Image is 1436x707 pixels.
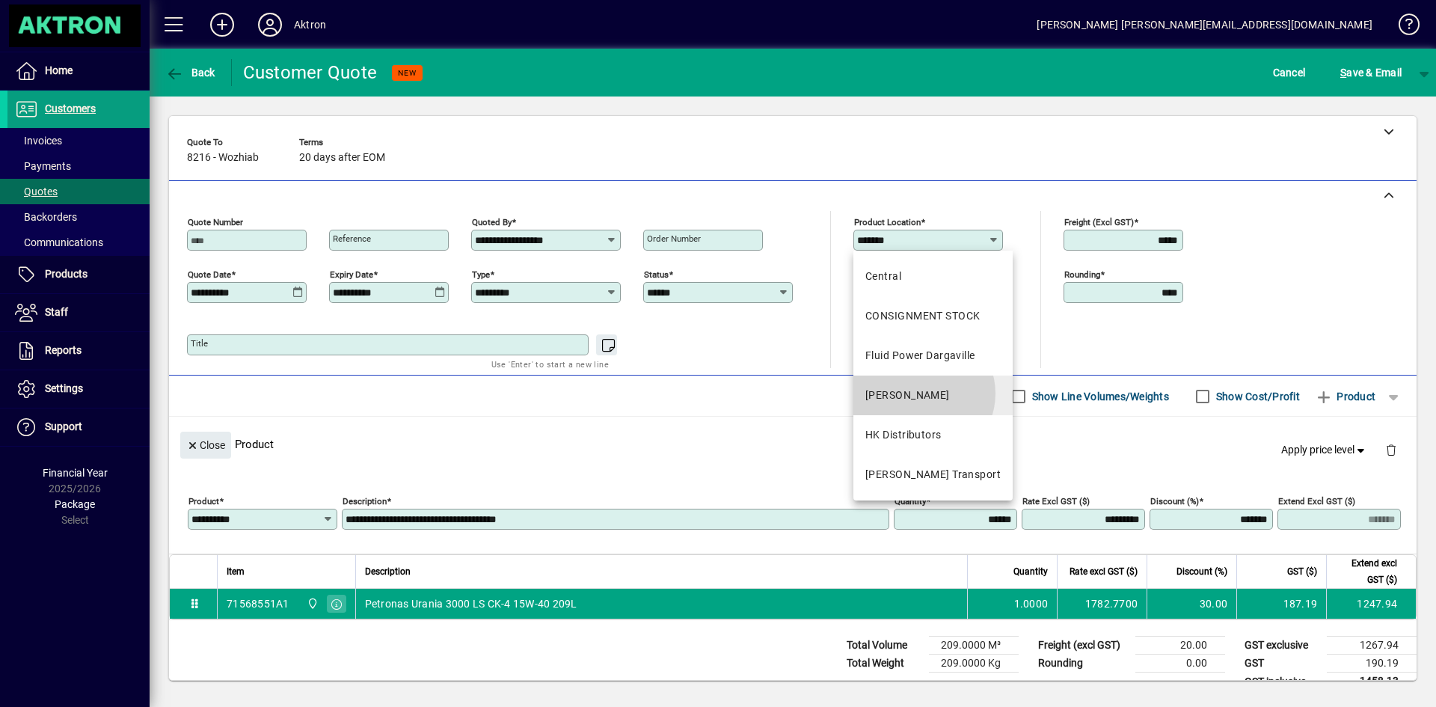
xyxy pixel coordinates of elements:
td: 187.19 [1236,589,1326,619]
mat-label: Description [343,496,387,506]
app-page-header-button: Delete [1373,443,1409,456]
span: Petronas Urania 3000 LS CK-4 15W-40 209L [365,596,577,611]
td: 1247.94 [1326,589,1416,619]
a: Quotes [7,179,150,204]
span: Description [365,563,411,580]
a: Staff [7,294,150,331]
span: NEW [398,68,417,78]
app-page-header-button: Back [150,59,232,86]
button: Profile [246,11,294,38]
span: Settings [45,382,83,394]
mat-label: Expiry date [330,269,373,280]
span: Back [165,67,215,79]
a: Knowledge Base [1387,3,1417,52]
span: Reports [45,344,82,356]
button: Save & Email [1333,59,1409,86]
div: [PERSON_NAME] Transport [865,467,1001,483]
span: Staff [45,306,68,318]
td: 190.19 [1327,655,1417,673]
span: S [1340,67,1346,79]
a: Settings [7,370,150,408]
mat-label: Freight (excl GST) [1064,217,1134,227]
div: Customer Quote [243,61,378,85]
mat-label: Order number [647,233,701,244]
td: 209.0000 M³ [929,637,1019,655]
td: GST [1237,655,1327,673]
div: [PERSON_NAME] [PERSON_NAME][EMAIL_ADDRESS][DOMAIN_NAME] [1037,13,1372,37]
div: Fluid Power Dargaville [865,348,975,364]
span: Payments [15,160,71,172]
a: Communications [7,230,150,255]
mat-label: Title [191,338,208,349]
a: Backorders [7,204,150,230]
span: Support [45,420,82,432]
button: Apply price level [1275,437,1374,464]
span: Products [45,268,88,280]
span: Product [1315,385,1375,408]
td: 30.00 [1147,589,1236,619]
span: Apply price level [1281,442,1368,458]
td: Total Weight [839,655,929,673]
span: Quantity [1013,563,1048,580]
td: 0.00 [1135,655,1225,673]
td: Freight (excl GST) [1031,637,1135,655]
td: Rounding [1031,655,1135,673]
label: Show Cost/Profit [1213,389,1300,404]
label: Show Line Volumes/Weights [1029,389,1169,404]
div: 71568551A1 [227,596,289,611]
mat-option: HAMILTON [853,376,1013,415]
a: Reports [7,332,150,370]
span: Central [303,596,320,612]
span: GST ($) [1287,563,1317,580]
div: CONSIGNMENT STOCK [865,308,980,324]
button: Add [198,11,246,38]
td: GST inclusive [1237,673,1327,691]
mat-hint: Use 'Enter' to start a new line [491,355,609,373]
div: Product [169,417,1417,471]
a: Support [7,408,150,446]
button: Delete [1373,432,1409,468]
div: [PERSON_NAME] [865,388,950,403]
button: Product [1307,383,1383,410]
mat-option: T. Croft Transport [853,455,1013,495]
mat-label: Reference [333,233,371,244]
mat-label: Quote date [188,269,231,280]
span: Home [45,64,73,76]
span: Backorders [15,211,77,223]
span: Financial Year [43,467,108,479]
span: Item [227,563,245,580]
mat-label: Rounding [1064,269,1100,280]
td: 1458.13 [1327,673,1417,691]
mat-label: Quoted by [472,217,512,227]
span: ave & Email [1340,61,1402,85]
span: Cancel [1273,61,1306,85]
span: Close [186,433,225,458]
button: Cancel [1269,59,1310,86]
mat-option: Fluid Power Dargaville [853,336,1013,376]
a: Invoices [7,128,150,153]
mat-option: CONSIGNMENT STOCK [853,296,1013,336]
td: 20.00 [1135,637,1225,655]
a: Products [7,256,150,293]
td: 209.0000 Kg [929,655,1019,673]
mat-label: Product location [854,217,921,227]
a: Home [7,52,150,90]
div: 1782.7700 [1067,596,1138,611]
span: Customers [45,102,96,114]
mat-label: Quote number [188,217,243,227]
mat-label: Status [644,269,669,280]
mat-label: Discount (%) [1150,496,1199,506]
td: GST exclusive [1237,637,1327,655]
span: Package [55,498,95,510]
span: Quotes [15,186,58,198]
span: Invoices [15,135,62,147]
a: Payments [7,153,150,179]
button: Close [180,432,231,459]
td: 1267.94 [1327,637,1417,655]
span: 8216 - Wozhiab [187,152,259,164]
span: Discount (%) [1176,563,1227,580]
span: 20 days after EOM [299,152,385,164]
span: 1.0000 [1014,596,1049,611]
mat-option: Central [853,257,1013,296]
div: Aktron [294,13,326,37]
